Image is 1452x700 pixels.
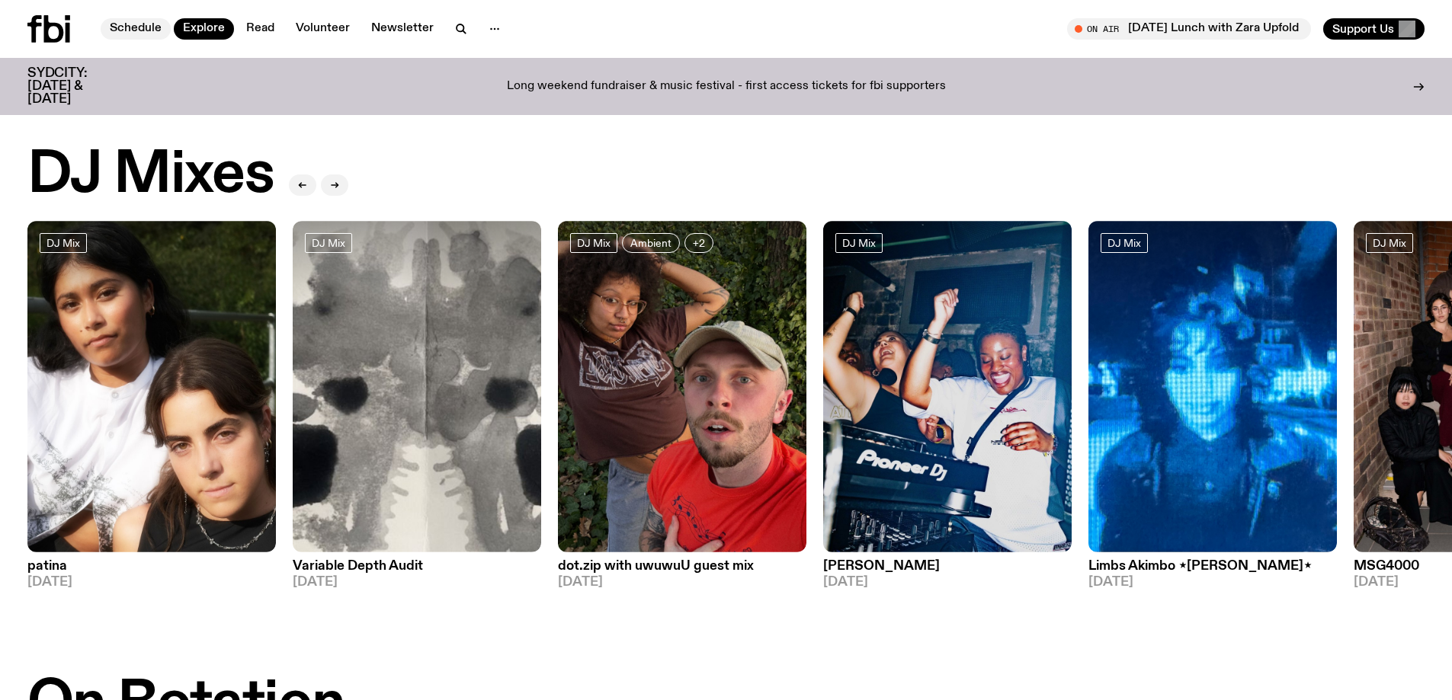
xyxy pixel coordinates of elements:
[630,237,672,248] span: Ambient
[558,552,806,589] a: dot.zip with uwuwuU guest mix[DATE]
[577,237,611,248] span: DJ Mix
[27,576,276,589] span: [DATE]
[622,233,680,253] a: Ambient
[1088,552,1337,589] a: Limbs Akimbo ⋆[PERSON_NAME]⋆[DATE]
[237,18,284,40] a: Read
[40,233,87,253] a: DJ Mix
[305,233,352,253] a: DJ Mix
[684,233,713,253] button: +2
[507,80,946,94] p: Long weekend fundraiser & music festival - first access tickets for fbi supporters
[287,18,359,40] a: Volunteer
[1107,237,1141,248] span: DJ Mix
[1373,237,1406,248] span: DJ Mix
[842,237,876,248] span: DJ Mix
[1088,560,1337,573] h3: Limbs Akimbo ⋆[PERSON_NAME]⋆
[570,233,617,253] a: DJ Mix
[823,552,1072,589] a: [PERSON_NAME][DATE]
[27,560,276,573] h3: patina
[27,67,125,106] h3: SYDCITY: [DATE] & [DATE]
[174,18,234,40] a: Explore
[693,237,705,248] span: +2
[558,560,806,573] h3: dot.zip with uwuwuU guest mix
[312,237,345,248] span: DJ Mix
[27,146,274,204] h2: DJ Mixes
[101,18,171,40] a: Schedule
[823,560,1072,573] h3: [PERSON_NAME]
[1088,576,1337,589] span: [DATE]
[1323,18,1425,40] button: Support Us
[1067,18,1311,40] button: On Air[DATE] Lunch with Zara Upfold
[293,221,541,552] img: A black and white Rorschach
[558,576,806,589] span: [DATE]
[1101,233,1148,253] a: DJ Mix
[835,233,883,253] a: DJ Mix
[293,576,541,589] span: [DATE]
[293,560,541,573] h3: Variable Depth Audit
[27,552,276,589] a: patina[DATE]
[1332,22,1394,36] span: Support Us
[362,18,443,40] a: Newsletter
[823,576,1072,589] span: [DATE]
[46,237,80,248] span: DJ Mix
[293,552,541,589] a: Variable Depth Audit[DATE]
[1366,233,1413,253] a: DJ Mix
